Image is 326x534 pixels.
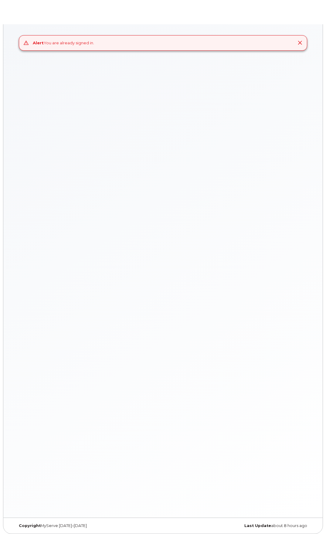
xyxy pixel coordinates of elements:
[163,523,312,528] div: about 8 hours ago
[33,40,44,45] strong: Alert
[19,523,41,528] strong: Copyright
[244,523,271,528] strong: Last Update
[14,523,163,528] div: MyServe [DATE]–[DATE]
[33,40,94,46] div: You are already signed in.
